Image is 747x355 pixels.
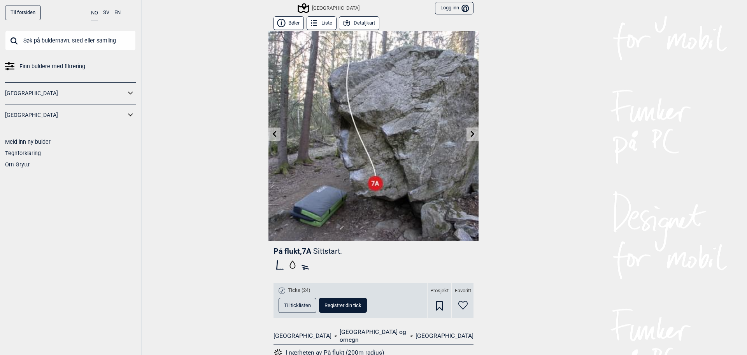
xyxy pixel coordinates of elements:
a: Finn buldere med filtrering [5,61,136,72]
p: Sittstart. [313,247,342,256]
div: [GEOGRAPHIC_DATA] [299,4,359,13]
span: Registrer din tick [324,303,361,308]
button: SV [103,5,109,20]
button: Bøler [274,16,304,30]
a: [GEOGRAPHIC_DATA] og omegn [340,328,407,344]
a: [GEOGRAPHIC_DATA] [5,110,126,121]
a: Til forsiden [5,5,41,20]
button: Registrer din tick [319,298,367,313]
a: Meld inn ny bulder [5,139,51,145]
a: [GEOGRAPHIC_DATA] [274,332,331,340]
a: [GEOGRAPHIC_DATA] [416,332,473,340]
button: Logg inn [435,2,473,15]
button: NO [91,5,98,21]
button: EN [114,5,121,20]
span: Favoritt [455,288,471,294]
a: Om Gryttr [5,161,30,168]
button: Til ticklisten [279,298,316,313]
span: Til ticklisten [284,303,311,308]
span: Finn buldere med filtrering [19,61,85,72]
div: Prosjekt [428,283,451,318]
button: Detaljkart [339,16,379,30]
input: Søk på buldernavn, sted eller samling [5,30,136,51]
img: Pa flukt 200417 [268,31,479,241]
nav: > > [274,328,473,344]
button: Liste [307,16,337,30]
span: På flukt , 7A [274,247,311,256]
span: Ticks (24) [288,287,310,294]
a: [GEOGRAPHIC_DATA] [5,88,126,99]
a: Tegnforklaring [5,150,41,156]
